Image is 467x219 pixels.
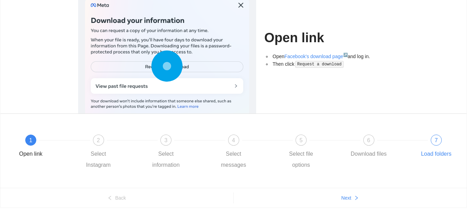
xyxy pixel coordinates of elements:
button: Nextright [234,192,467,203]
div: 2Select Instagram [78,135,146,171]
div: Select Instagram [78,148,119,171]
div: 1Open link [11,135,78,159]
h1: Open link [264,30,389,46]
span: right [354,195,359,201]
div: Download files [351,148,386,159]
span: 1 [29,137,32,143]
button: leftBack [0,192,233,203]
div: Select messages [214,148,254,171]
span: 7 [435,137,438,143]
sup: ↗ [343,53,348,57]
span: 2 [97,137,100,143]
span: 3 [165,137,168,143]
span: 4 [232,137,235,143]
span: 5 [300,137,303,143]
li: Open and log in. [271,53,389,60]
div: 7Load folders [416,135,456,159]
div: Open link [19,148,43,159]
div: 6Download files [349,135,417,159]
li: Then click [271,60,389,68]
div: 4Select messages [214,135,281,171]
div: Load folders [421,148,451,159]
div: Select information [146,148,186,171]
span: 6 [367,137,370,143]
div: 5Select file options [281,135,349,171]
code: Request a download [295,61,344,68]
span: Next [341,194,351,202]
div: 3Select information [146,135,214,171]
div: Select file options [281,148,321,171]
a: Facebook's download page↗ [284,54,348,59]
